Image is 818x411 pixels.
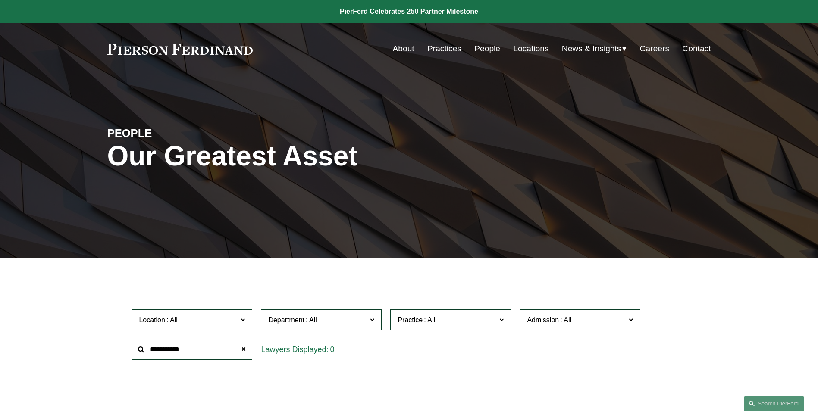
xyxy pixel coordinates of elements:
[427,40,461,57] a: Practices
[107,140,510,172] h1: Our Greatest Asset
[640,40,669,57] a: Careers
[527,316,559,324] span: Admission
[139,316,165,324] span: Location
[107,126,258,140] h4: PEOPLE
[744,396,804,411] a: Search this site
[268,316,304,324] span: Department
[398,316,423,324] span: Practice
[562,40,627,57] a: folder dropdown
[330,345,334,354] span: 0
[682,40,711,57] a: Contact
[562,41,621,56] span: News & Insights
[474,40,500,57] a: People
[513,40,548,57] a: Locations
[393,40,414,57] a: About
